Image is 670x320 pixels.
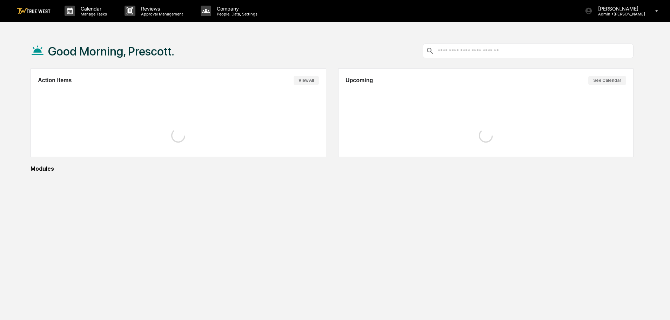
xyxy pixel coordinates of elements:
[75,12,110,17] p: Manage Tasks
[592,6,645,12] p: [PERSON_NAME]
[294,76,319,85] button: View All
[588,76,626,85] button: See Calendar
[31,165,634,172] div: Modules
[135,6,187,12] p: Reviews
[346,77,373,84] h2: Upcoming
[17,8,51,14] img: logo
[38,77,72,84] h2: Action Items
[592,12,645,17] p: Admin • [PERSON_NAME]
[75,6,110,12] p: Calendar
[211,6,261,12] p: Company
[48,44,174,58] h1: Good Morning, Prescott.
[135,12,187,17] p: Approval Management
[211,12,261,17] p: People, Data, Settings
